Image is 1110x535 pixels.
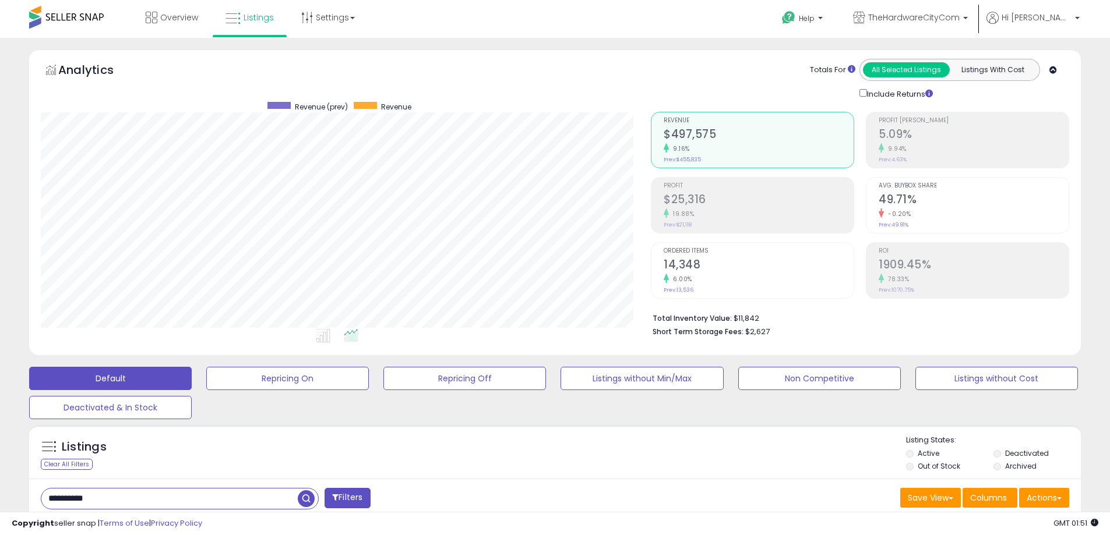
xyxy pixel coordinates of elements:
[863,62,950,77] button: All Selected Listings
[879,127,1069,143] h2: 5.09%
[664,193,854,208] h2: $25,316
[664,221,692,228] small: Prev: $21,118
[29,396,192,419] button: Deactivated & In Stock
[664,183,854,189] span: Profit
[745,326,770,337] span: $2,627
[799,13,815,23] span: Help
[664,118,854,124] span: Revenue
[561,367,723,390] button: Listings without Min/Max
[664,248,854,254] span: Ordered Items
[653,327,743,336] b: Short Term Storage Fees:
[879,193,1069,208] h2: 49.71%
[206,367,369,390] button: Repricing On
[884,144,907,153] small: 9.94%
[851,87,947,100] div: Include Returns
[906,435,1081,446] p: Listing States:
[1005,461,1037,471] label: Archived
[738,367,901,390] button: Non Competitive
[949,62,1036,77] button: Listings With Cost
[970,492,1007,504] span: Columns
[879,156,907,163] small: Prev: 4.63%
[41,459,93,470] div: Clear All Filters
[884,210,911,218] small: -0.20%
[381,102,411,112] span: Revenue
[1005,448,1049,458] label: Deactivated
[918,461,960,471] label: Out of Stock
[986,12,1080,38] a: Hi [PERSON_NAME]
[669,275,692,284] small: 6.00%
[664,156,701,163] small: Prev: $455,835
[879,221,908,228] small: Prev: 49.81%
[664,127,854,143] h2: $497,575
[918,448,939,458] label: Active
[669,210,694,218] small: 19.88%
[653,310,1060,324] li: $11,842
[879,118,1069,124] span: Profit [PERSON_NAME]
[963,488,1017,508] button: Columns
[244,12,274,23] span: Listings
[58,62,136,81] h5: Analytics
[664,286,693,293] small: Prev: 13,536
[1019,488,1069,508] button: Actions
[868,12,960,23] span: TheHardwareCityCom
[100,518,149,529] a: Terms of Use
[1002,12,1072,23] span: Hi [PERSON_NAME]
[295,102,348,112] span: Revenue (prev)
[915,367,1078,390] button: Listings without Cost
[900,488,961,508] button: Save View
[773,2,834,38] a: Help
[1053,518,1098,529] span: 2025-08-15 01:51 GMT
[12,518,54,529] strong: Copyright
[653,313,732,323] b: Total Inventory Value:
[879,248,1069,254] span: ROI
[62,439,107,455] h5: Listings
[879,183,1069,189] span: Avg. Buybox Share
[383,367,546,390] button: Repricing Off
[29,367,192,390] button: Default
[12,518,202,529] div: seller snap | |
[669,144,690,153] small: 9.16%
[160,12,198,23] span: Overview
[781,10,796,25] i: Get Help
[879,286,914,293] small: Prev: 1070.75%
[664,258,854,274] h2: 14,348
[879,258,1069,274] h2: 1909.45%
[325,488,370,508] button: Filters
[810,65,855,76] div: Totals For
[151,518,202,529] a: Privacy Policy
[884,275,909,284] small: 78.33%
